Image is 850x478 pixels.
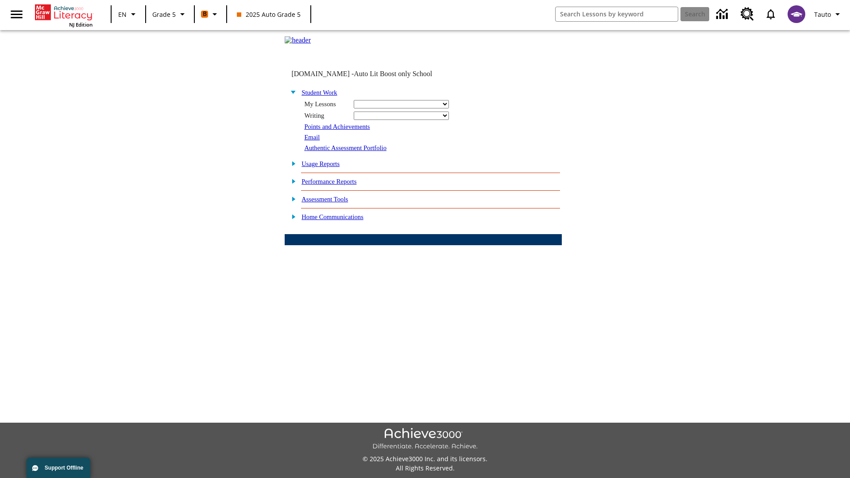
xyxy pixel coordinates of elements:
button: Grade: Grade 5, Select a grade [149,6,191,22]
td: [DOMAIN_NAME] - [291,70,454,78]
div: Writing [304,112,348,119]
button: Boost Class color is orange. Change class color [197,6,224,22]
a: Data Center [711,2,735,27]
img: plus.gif [287,212,296,220]
nobr: Auto Lit Boost only School [354,70,432,77]
a: Notifications [759,3,782,26]
input: search field [556,7,678,21]
button: Language: EN, Select a language [114,6,143,22]
a: Assessment Tools [301,196,348,203]
span: 2025 Auto Grade 5 [237,10,301,19]
button: Support Offline [27,458,90,478]
span: Tauto [814,10,831,19]
a: Performance Reports [301,178,356,185]
img: plus.gif [287,195,296,203]
a: Authentic Assessment Portfolio [304,144,386,151]
a: Points and Achievements [304,123,370,130]
div: My Lessons [304,100,348,108]
a: Home Communications [301,213,363,220]
img: avatar image [788,5,805,23]
img: Achieve3000 Differentiate Accelerate Achieve [372,428,478,451]
a: Student Work [301,89,337,96]
span: Support Offline [45,465,83,471]
img: minus.gif [287,88,296,96]
button: Profile/Settings [811,6,846,22]
span: EN [118,10,127,19]
div: Home [35,3,93,28]
a: Email [304,134,320,141]
span: B [203,8,207,19]
button: Select a new avatar [782,3,811,26]
button: Open side menu [4,1,30,27]
img: plus.gif [287,177,296,185]
span: NJ Edition [69,21,93,28]
a: Usage Reports [301,160,340,167]
img: header [285,36,311,44]
span: Grade 5 [152,10,176,19]
a: Resource Center, Will open in new tab [735,2,759,26]
img: plus.gif [287,159,296,167]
